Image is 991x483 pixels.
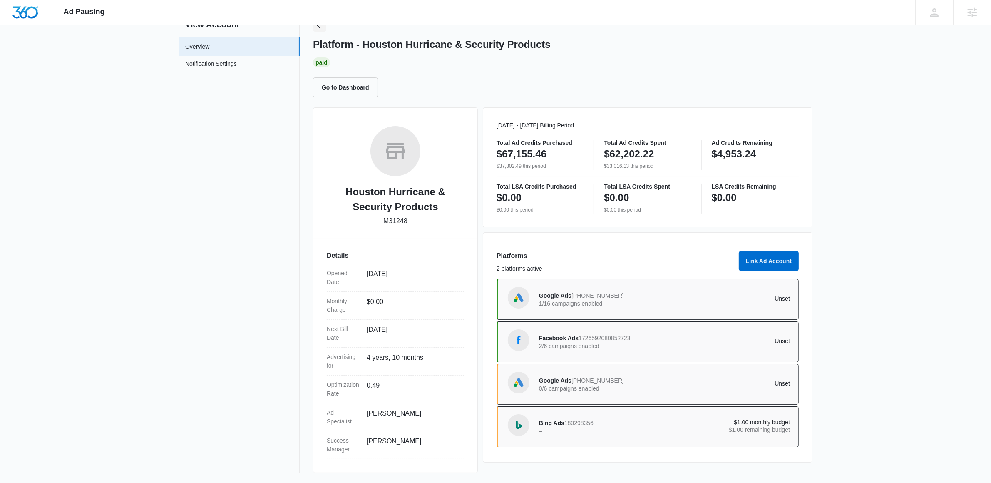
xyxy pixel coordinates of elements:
p: $4,953.24 [712,147,756,161]
dt: Success Manager [327,436,360,454]
p: $62,202.22 [604,147,654,161]
div: Optimization Rate0.49 [327,376,464,403]
p: [DATE] - [DATE] Billing Period [497,121,799,130]
a: Overview [185,42,209,51]
h1: Platform - Houston Hurricane & Security Products [313,38,551,51]
p: $0.00 [497,191,522,204]
div: Opened Date[DATE] [327,264,464,292]
h3: Platforms [497,251,734,261]
p: Ad Credits Remaining [712,140,799,146]
a: Google AdsGoogle Ads[PHONE_NUMBER]0/6 campaigns enabledUnset [497,364,799,405]
span: Ad Pausing [64,7,105,16]
p: 2 platforms active [497,264,734,273]
dd: [PERSON_NAME] [367,408,457,426]
p: $0.00 this period [604,206,691,214]
a: Notification Settings [185,60,237,70]
p: Unset [665,296,790,301]
h2: Houston Hurricane & Security Products [327,184,464,214]
dd: 0.49 [367,381,457,398]
span: Google Ads [539,292,571,299]
img: Facebook Ads [512,334,525,346]
dd: [PERSON_NAME] [367,436,457,454]
div: Monthly Charge$0.00 [327,292,464,320]
dd: $0.00 [367,297,457,314]
p: Total LSA Credits Purchased [497,184,584,189]
p: $0.00 [712,191,737,204]
p: Total Ad Credits Purchased [497,140,584,146]
img: Bing Ads [512,419,525,431]
p: Unset [665,338,790,344]
p: $37,802.49 this period [497,162,584,170]
p: 0/6 campaigns enabled [539,386,665,391]
span: 1726592080852723 [579,335,631,341]
p: $0.00 [604,191,629,204]
span: Bing Ads [539,420,564,426]
p: 1/16 campaigns enabled [539,301,665,306]
dt: Monthly Charge [327,297,360,314]
button: Back [313,18,326,32]
button: Link Ad Account [739,251,799,271]
p: $33,016.13 this period [604,162,691,170]
button: Go to Dashboard [313,77,378,97]
dt: Next Bill Date [327,325,360,342]
p: $0.00 this period [497,206,584,214]
img: Google Ads [512,291,525,304]
p: 2/6 campaigns enabled [539,343,665,349]
a: Facebook AdsFacebook Ads17265920808527232/6 campaigns enabledUnset [497,321,799,362]
p: LSA Credits Remaining [712,184,799,189]
p: Total Ad Credits Spent [604,140,691,146]
p: – [539,428,665,434]
h3: Details [327,251,464,261]
img: Google Ads [512,376,525,389]
span: Facebook Ads [539,335,579,341]
span: [PHONE_NUMBER] [571,377,624,384]
dt: Advertising for [327,353,360,370]
div: Ad Specialist[PERSON_NAME] [327,403,464,431]
dd: 4 years, 10 months [367,353,457,370]
dt: Opened Date [327,269,360,286]
div: Advertising for4 years, 10 months [327,348,464,376]
a: Google AdsGoogle Ads[PHONE_NUMBER]1/16 campaigns enabledUnset [497,279,799,320]
div: Next Bill Date[DATE] [327,320,464,348]
p: Unset [665,381,790,386]
dd: [DATE] [367,325,457,342]
p: M31248 [383,216,407,226]
p: $67,155.46 [497,147,546,161]
a: Go to Dashboard [313,84,383,91]
span: 180298356 [564,420,594,426]
p: $1.00 remaining budget [665,427,790,433]
p: $1.00 monthly budget [665,419,790,425]
dt: Ad Specialist [327,408,360,426]
span: Google Ads [539,377,571,384]
p: Total LSA Credits Spent [604,184,691,189]
a: Bing AdsBing Ads180298356–$1.00 monthly budget$1.00 remaining budget [497,406,799,447]
div: Success Manager[PERSON_NAME] [327,431,464,459]
div: Paid [313,57,330,67]
dt: Optimization Rate [327,381,360,398]
span: [PHONE_NUMBER] [571,292,624,299]
dd: [DATE] [367,269,457,286]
